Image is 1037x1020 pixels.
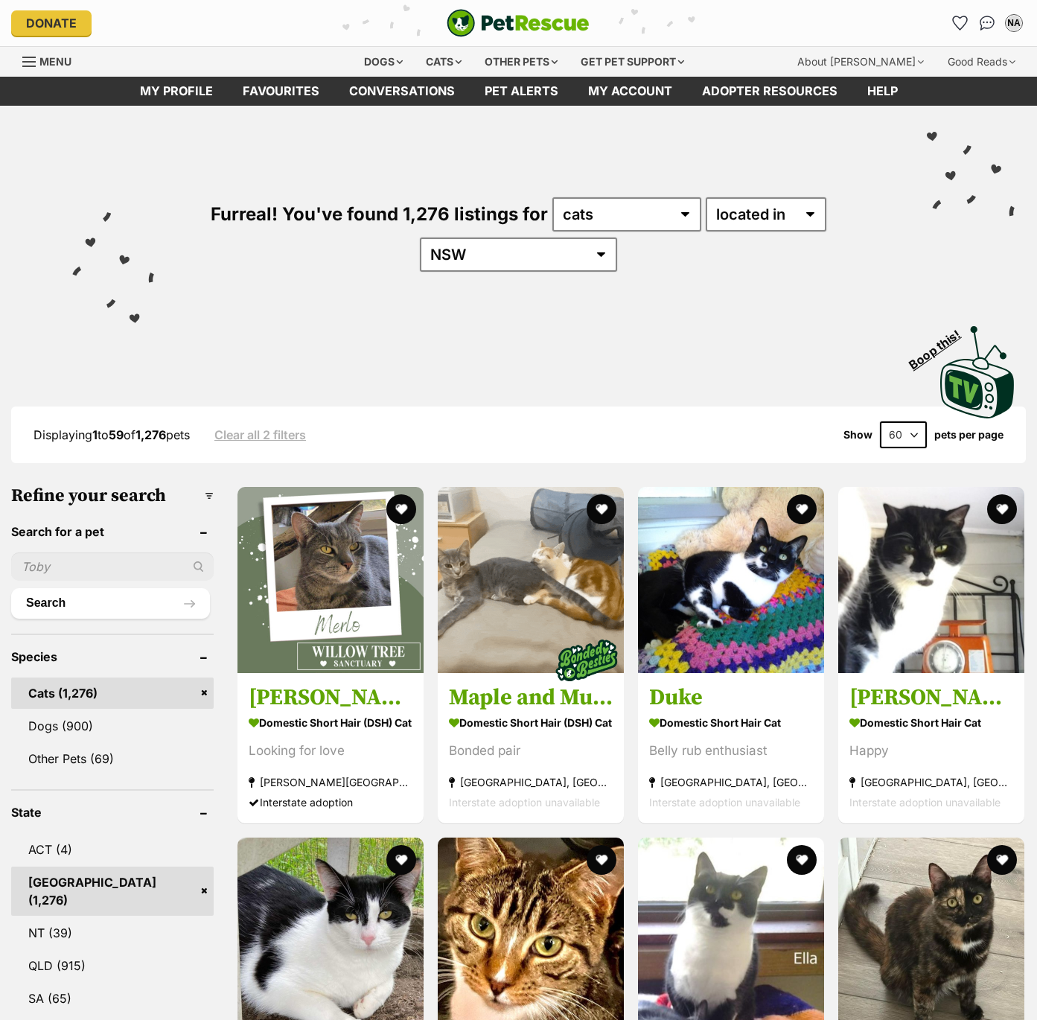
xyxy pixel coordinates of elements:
[386,494,416,524] button: favourite
[135,427,166,442] strong: 1,276
[11,552,214,581] input: Toby
[449,772,613,792] strong: [GEOGRAPHIC_DATA], [GEOGRAPHIC_DATA]
[449,796,600,809] span: Interstate adoption unavailable
[975,11,999,35] a: Conversations
[987,494,1017,524] button: favourite
[438,672,624,823] a: Maple and Murky Domestic Short Hair (DSH) Cat Bonded pair [GEOGRAPHIC_DATA], [GEOGRAPHIC_DATA] In...
[838,672,1024,823] a: [PERSON_NAME] Domestic Short Hair Cat Happy [GEOGRAPHIC_DATA], [GEOGRAPHIC_DATA] Interstate adopt...
[249,712,412,733] strong: Domestic Short Hair (DSH) Cat
[354,47,413,77] div: Dogs
[249,792,412,812] div: Interstate adoption
[11,743,214,774] a: Other Pets (69)
[447,9,590,37] a: PetRescue
[11,678,214,709] a: Cats (1,276)
[934,429,1004,441] label: pets per page
[386,845,416,875] button: favourite
[11,525,214,538] header: Search for a pet
[1006,16,1021,31] div: NA
[649,772,813,792] strong: [GEOGRAPHIC_DATA], [GEOGRAPHIC_DATA]
[334,77,470,106] a: conversations
[1002,11,1026,35] button: My account
[843,429,872,441] span: Show
[849,741,1013,761] div: Happy
[940,313,1015,421] a: Boop this!
[849,712,1013,733] strong: Domestic Short Hair Cat
[787,47,934,77] div: About [PERSON_NAME]
[438,487,624,673] img: Maple and Murky - Domestic Short Hair (DSH) Cat
[249,772,412,792] strong: [PERSON_NAME][GEOGRAPHIC_DATA], [GEOGRAPHIC_DATA]
[787,494,817,524] button: favourite
[11,710,214,742] a: Dogs (900)
[228,77,334,106] a: Favourites
[849,683,1013,712] h3: [PERSON_NAME]
[937,47,1026,77] div: Good Reads
[125,77,228,106] a: My profile
[22,47,82,74] a: Menu
[447,9,590,37] img: logo-cat-932fe2b9b8326f06289b0f2fb663e598f794de774fb13d1741a6617ecf9a85b4.svg
[214,428,306,442] a: Clear all 2 filters
[11,485,214,506] h3: Refine your search
[109,427,124,442] strong: 59
[449,683,613,712] h3: Maple and Murky
[980,16,995,31] img: chat-41dd97257d64d25036548639549fe6c8038ab92f7586957e7f3b1b290dea8141.svg
[33,427,190,442] span: Displaying to of pets
[940,326,1015,418] img: PetRescue TV logo
[948,11,972,35] a: Favourites
[987,845,1017,875] button: favourite
[11,950,214,981] a: QLD (915)
[11,834,214,865] a: ACT (4)
[92,427,98,442] strong: 1
[11,983,214,1014] a: SA (65)
[849,772,1013,792] strong: [GEOGRAPHIC_DATA], [GEOGRAPHIC_DATA]
[649,683,813,712] h3: Duke
[11,867,214,916] a: [GEOGRAPHIC_DATA] (1,276)
[638,672,824,823] a: Duke Domestic Short Hair Cat Belly rub enthusiast [GEOGRAPHIC_DATA], [GEOGRAPHIC_DATA] Interstate...
[11,917,214,949] a: NT (39)
[11,806,214,819] header: State
[638,487,824,673] img: Duke - Domestic Short Hair Cat
[237,672,424,823] a: [PERSON_NAME] Domestic Short Hair (DSH) Cat Looking for love [PERSON_NAME][GEOGRAPHIC_DATA], [GEO...
[39,55,71,68] span: Menu
[11,588,210,618] button: Search
[649,712,813,733] strong: Domestic Short Hair Cat
[470,77,573,106] a: Pet alerts
[211,203,548,225] span: Furreal! You've found 1,276 listings for
[249,683,412,712] h3: [PERSON_NAME]
[787,845,817,875] button: favourite
[649,741,813,761] div: Belly rub enthusiast
[237,487,424,673] img: Merlo - Domestic Short Hair (DSH) Cat
[587,494,616,524] button: favourite
[474,47,568,77] div: Other pets
[929,946,1007,990] iframe: Help Scout Beacon - Open
[573,77,687,106] a: My account
[852,77,913,106] a: Help
[948,11,1026,35] ul: Account quick links
[249,741,412,761] div: Looking for love
[415,47,472,77] div: Cats
[649,796,800,809] span: Interstate adoption unavailable
[449,712,613,733] strong: Domestic Short Hair (DSH) Cat
[838,487,1024,673] img: Benny - Domestic Short Hair Cat
[11,10,92,36] a: Donate
[570,47,695,77] div: Get pet support
[849,796,1001,809] span: Interstate adoption unavailable
[907,318,975,372] span: Boop this!
[449,741,613,761] div: Bonded pair
[11,650,214,663] header: Species
[587,845,616,875] button: favourite
[687,77,852,106] a: Adopter resources
[549,623,624,698] img: bonded besties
